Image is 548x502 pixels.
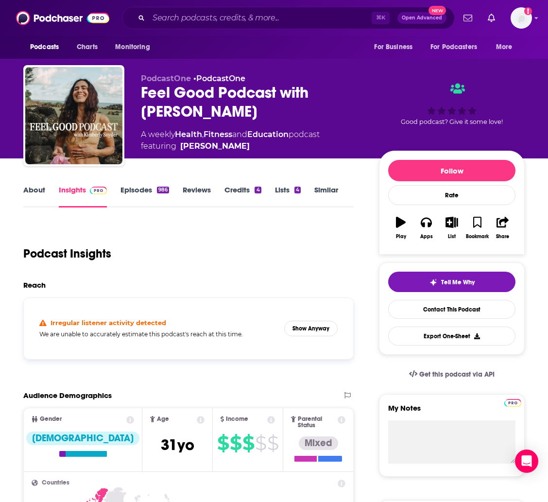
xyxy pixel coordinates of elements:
[448,234,456,240] div: List
[402,16,442,20] span: Open Advanced
[23,280,46,290] h2: Reach
[232,130,247,139] span: and
[108,38,162,56] button: open menu
[511,7,532,29] img: User Profile
[388,327,515,346] button: Export One-Sheet
[59,185,107,208] a: InsightsPodchaser Pro
[141,140,320,152] span: featuring
[42,480,69,486] span: Countries
[204,130,232,139] a: Fitness
[413,210,439,245] button: Apps
[504,399,521,407] img: Podchaser Pro
[90,187,107,194] img: Podchaser Pro
[157,187,169,193] div: 986
[490,210,515,245] button: Share
[141,74,191,83] span: PodcastOne
[23,38,71,56] button: open menu
[141,129,320,152] div: A weekly podcast
[504,398,521,407] a: Pro website
[439,210,464,245] button: List
[524,7,532,15] svg: Add a profile image
[388,185,515,205] div: Rate
[202,130,204,139] span: ,
[230,435,241,451] span: $
[489,38,525,56] button: open menu
[25,67,122,164] img: Feel Good Podcast with Kimberly Snyder
[460,10,476,26] a: Show notifications dropdown
[30,40,59,54] span: Podcasts
[224,185,261,208] a: Credits4
[396,234,406,240] div: Play
[193,74,245,83] span: •
[255,187,261,193] div: 4
[298,416,336,429] span: Parental Status
[161,435,194,454] span: 31 yo
[16,9,109,27] img: Podchaser - Follow, Share and Rate Podcasts
[23,185,45,208] a: About
[120,185,169,208] a: Episodes986
[388,160,515,181] button: Follow
[367,38,425,56] button: open menu
[388,210,413,245] button: Play
[299,436,338,450] div: Mixed
[23,391,112,400] h2: Audience Demographics
[115,40,150,54] span: Monitoring
[397,12,446,24] button: Open AdvancedNew
[379,74,525,135] div: Good podcast? Give it some love!
[484,10,499,26] a: Show notifications dropdown
[157,416,169,422] span: Age
[40,416,62,422] span: Gender
[388,300,515,319] a: Contact This Podcast
[183,185,211,208] a: Reviews
[464,210,490,245] button: Bookmark
[23,246,111,261] h1: Podcast Insights
[217,435,229,451] span: $
[267,435,278,451] span: $
[424,38,491,56] button: open menu
[428,6,446,15] span: New
[122,7,455,29] div: Search podcasts, credits, & more...
[77,40,98,54] span: Charts
[511,7,532,29] span: Logged in as sarahhallprinc
[175,130,202,139] a: Health
[180,140,250,152] a: Kimberly Snyder
[226,416,248,422] span: Income
[255,435,266,451] span: $
[496,40,513,54] span: More
[401,363,502,386] a: Get this podcast via API
[242,435,254,451] span: $
[419,370,495,379] span: Get this podcast via API
[275,185,301,208] a: Lists4
[466,234,489,240] div: Bookmark
[294,187,301,193] div: 4
[196,74,245,83] a: PodcastOne
[388,403,515,420] label: My Notes
[420,234,433,240] div: Apps
[441,278,475,286] span: Tell Me Why
[511,7,532,29] button: Show profile menu
[26,432,139,445] div: [DEMOGRAPHIC_DATA]
[372,12,390,24] span: ⌘ K
[314,185,338,208] a: Similar
[51,319,166,327] h4: Irregular listener activity detected
[430,40,477,54] span: For Podcasters
[374,40,412,54] span: For Business
[515,450,538,473] div: Open Intercom Messenger
[149,10,372,26] input: Search podcasts, credits, & more...
[39,330,276,338] h5: We are unable to accurately estimate this podcast's reach at this time.
[70,38,103,56] a: Charts
[247,130,289,139] a: Education
[429,278,437,286] img: tell me why sparkle
[496,234,509,240] div: Share
[388,272,515,292] button: tell me why sparkleTell Me Why
[284,321,338,336] button: Show Anyway
[401,118,503,125] span: Good podcast? Give it some love!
